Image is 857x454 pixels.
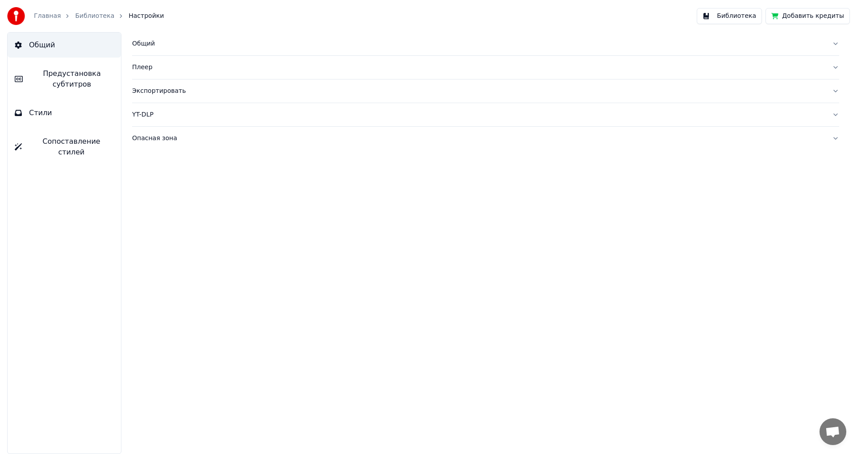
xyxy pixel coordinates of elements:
div: Открытый чат [820,418,846,445]
img: youka [7,7,25,25]
button: Экспортировать [132,79,839,103]
nav: breadcrumb [34,12,164,21]
button: Стили [8,100,121,125]
button: Общий [132,32,839,55]
button: YT-DLP [132,103,839,126]
button: Опасная зона [132,127,839,150]
a: Главная [34,12,61,21]
button: Плеер [132,56,839,79]
button: Сопоставление стилей [8,129,121,165]
div: Общий [132,39,825,48]
button: Добавить кредиты [765,8,850,24]
div: Экспортировать [132,87,825,96]
button: Предустановка субтитров [8,61,121,97]
span: Стили [29,108,52,118]
span: Настройки [129,12,164,21]
div: YT-DLP [132,110,825,119]
span: Предустановка субтитров [30,68,114,90]
span: Общий [29,40,55,50]
div: Опасная зона [132,134,825,143]
button: Общий [8,33,121,58]
button: Библиотека [697,8,762,24]
span: Сопоставление стилей [29,136,114,158]
a: Библиотека [75,12,114,21]
div: Плеер [132,63,825,72]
